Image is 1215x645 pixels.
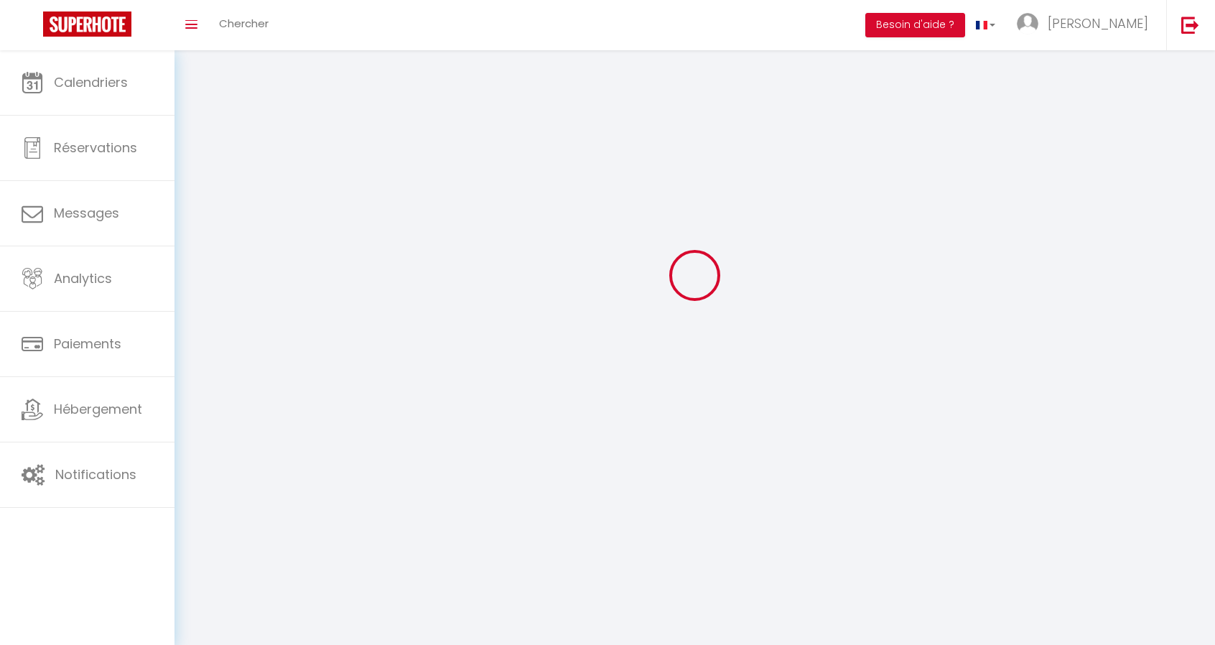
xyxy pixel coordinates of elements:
[55,465,136,483] span: Notifications
[54,73,128,91] span: Calendriers
[1017,13,1038,34] img: ...
[1048,14,1148,32] span: [PERSON_NAME]
[54,204,119,222] span: Messages
[54,139,137,157] span: Réservations
[219,16,269,31] span: Chercher
[54,335,121,353] span: Paiements
[865,13,965,37] button: Besoin d'aide ?
[54,269,112,287] span: Analytics
[11,6,55,49] button: Ouvrir le widget de chat LiveChat
[54,400,142,418] span: Hébergement
[1181,16,1199,34] img: logout
[43,11,131,37] img: Super Booking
